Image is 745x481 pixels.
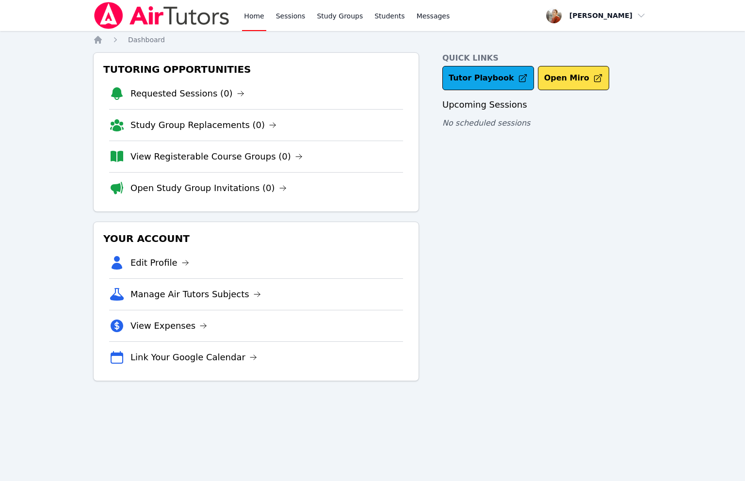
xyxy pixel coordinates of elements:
a: Requested Sessions (0) [130,87,244,100]
span: No scheduled sessions [442,118,530,128]
span: Messages [417,11,450,21]
a: Edit Profile [130,256,189,270]
nav: Breadcrumb [93,35,652,45]
a: Manage Air Tutors Subjects [130,288,261,301]
button: Open Miro [538,66,609,90]
a: Link Your Google Calendar [130,351,257,364]
h3: Tutoring Opportunities [101,61,411,78]
span: Dashboard [128,36,165,44]
a: Tutor Playbook [442,66,534,90]
a: Open Study Group Invitations (0) [130,181,287,195]
a: View Registerable Course Groups (0) [130,150,303,163]
h3: Upcoming Sessions [442,98,652,112]
a: View Expenses [130,319,207,333]
a: Study Group Replacements (0) [130,118,276,132]
a: Dashboard [128,35,165,45]
h3: Your Account [101,230,411,247]
h4: Quick Links [442,52,652,64]
img: Air Tutors [93,2,230,29]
